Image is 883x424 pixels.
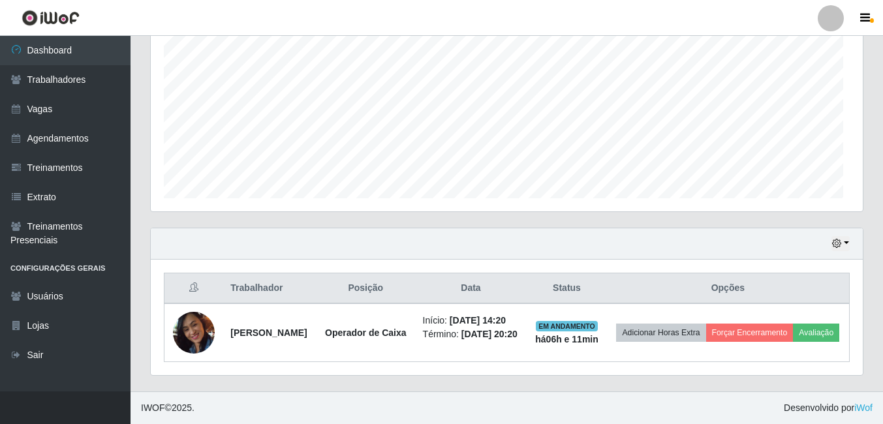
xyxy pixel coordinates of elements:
[317,273,415,304] th: Posição
[450,315,506,326] time: [DATE] 14:20
[607,273,850,304] th: Opções
[141,402,165,413] span: IWOF
[141,401,194,415] span: © 2025 .
[423,314,519,327] li: Início:
[527,273,606,304] th: Status
[325,327,407,338] strong: Operador de Caixa
[854,402,873,413] a: iWof
[230,327,307,338] strong: [PERSON_NAME]
[461,329,518,339] time: [DATE] 20:20
[536,321,598,331] span: EM ANDAMENTO
[535,334,598,344] strong: há 06 h e 11 min
[415,273,527,304] th: Data
[706,324,794,342] button: Forçar Encerramento
[616,324,705,342] button: Adicionar Horas Extra
[784,401,873,415] span: Desenvolvido por
[793,324,839,342] button: Avaliação
[173,303,215,361] img: 1743337822537.jpeg
[223,273,317,304] th: Trabalhador
[22,10,80,26] img: CoreUI Logo
[423,327,519,341] li: Término:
